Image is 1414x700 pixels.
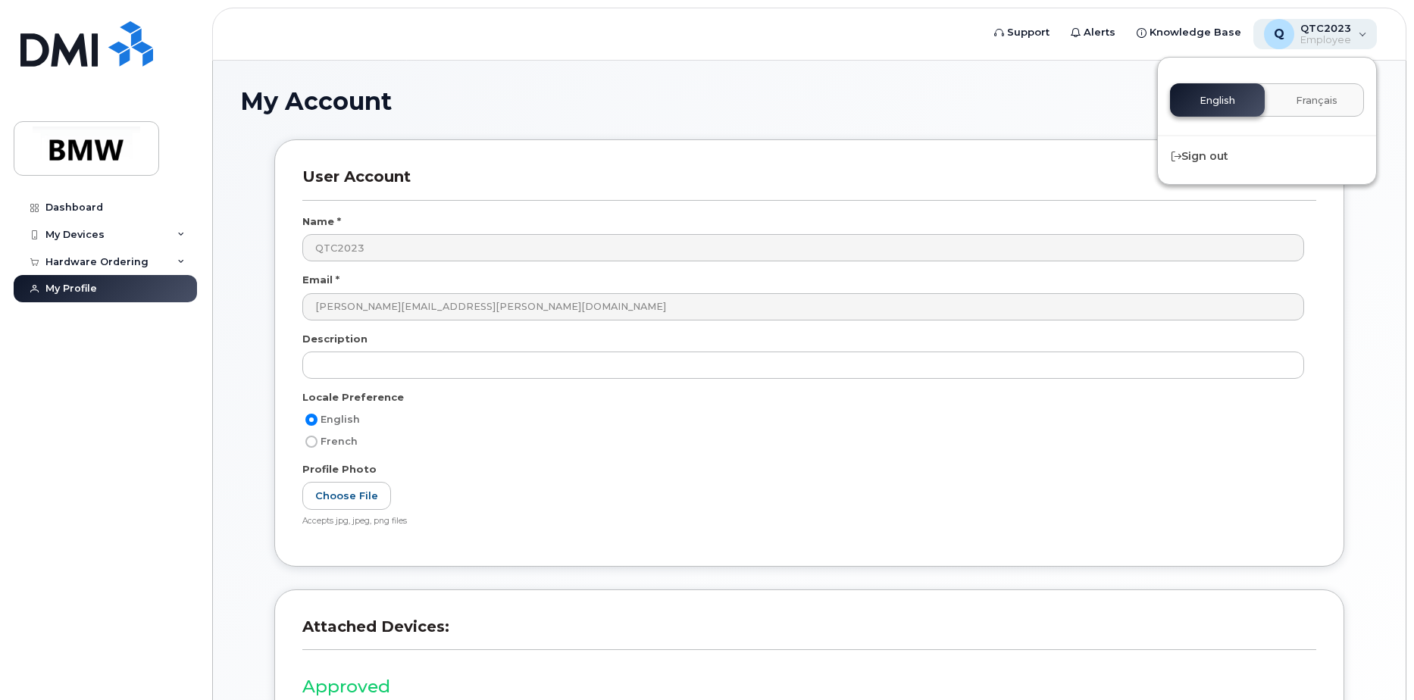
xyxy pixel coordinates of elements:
label: Email * [302,273,339,287]
label: Name * [302,214,341,229]
h3: Approved [302,677,1316,696]
label: Profile Photo [302,462,377,477]
h3: Attached Devices: [302,617,1316,650]
input: French [305,436,318,448]
h3: User Account [302,167,1316,200]
div: Sign out [1158,142,1376,170]
span: French [321,436,358,447]
iframe: Messenger Launcher [1348,634,1403,689]
div: Accepts jpg, jpeg, png files [302,516,1304,527]
span: Français [1296,95,1337,107]
h1: My Account [240,88,1378,114]
label: Locale Preference [302,390,404,405]
span: English [321,414,360,425]
input: English [305,414,318,426]
label: Description [302,332,368,346]
label: Choose File [302,482,391,510]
